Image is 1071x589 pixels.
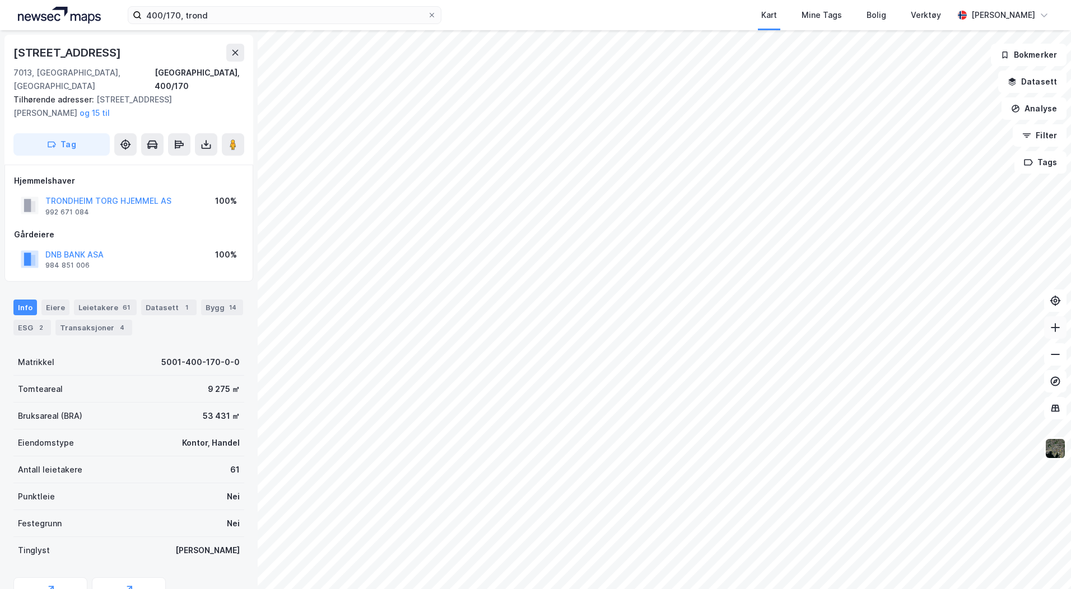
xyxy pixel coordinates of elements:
[911,8,941,22] div: Verktøy
[201,300,243,315] div: Bygg
[18,544,50,557] div: Tinglyst
[18,382,63,396] div: Tomteareal
[141,300,197,315] div: Datasett
[227,490,240,503] div: Nei
[55,320,132,335] div: Transaksjoner
[14,228,244,241] div: Gårdeiere
[142,7,427,24] input: Søk på adresse, matrikkel, gårdeiere, leietakere eller personer
[155,66,244,93] div: [GEOGRAPHIC_DATA], 400/170
[45,208,89,217] div: 992 671 084
[13,95,96,104] span: Tilhørende adresser:
[1013,124,1067,147] button: Filter
[998,71,1067,93] button: Datasett
[74,300,137,315] div: Leietakere
[208,382,240,396] div: 9 275 ㎡
[1002,97,1067,120] button: Analyse
[761,8,777,22] div: Kart
[230,463,240,476] div: 61
[18,517,62,530] div: Festegrunn
[18,356,54,369] div: Matrikkel
[120,302,132,313] div: 61
[13,93,235,120] div: [STREET_ADDRESS][PERSON_NAME]
[181,302,192,313] div: 1
[161,356,240,369] div: 5001-400-170-0-0
[991,44,1067,66] button: Bokmerker
[802,8,842,22] div: Mine Tags
[35,322,46,333] div: 2
[867,8,886,22] div: Bolig
[227,517,240,530] div: Nei
[1015,535,1071,589] div: Kontrollprogram for chat
[41,300,69,315] div: Eiere
[18,409,82,423] div: Bruksareal (BRA)
[215,194,237,208] div: 100%
[14,174,244,188] div: Hjemmelshaver
[203,409,240,423] div: 53 431 ㎡
[45,261,90,270] div: 984 851 006
[18,7,101,24] img: logo.a4113a55bc3d86da70a041830d287a7e.svg
[971,8,1035,22] div: [PERSON_NAME]
[13,300,37,315] div: Info
[182,436,240,450] div: Kontor, Handel
[13,133,110,156] button: Tag
[18,436,74,450] div: Eiendomstype
[1014,151,1067,174] button: Tags
[13,44,123,62] div: [STREET_ADDRESS]
[18,463,82,476] div: Antall leietakere
[1045,438,1066,459] img: 9k=
[175,544,240,557] div: [PERSON_NAME]
[13,66,155,93] div: 7013, [GEOGRAPHIC_DATA], [GEOGRAPHIC_DATA]
[1015,535,1071,589] iframe: Chat Widget
[227,302,239,313] div: 14
[117,322,128,333] div: 4
[18,490,55,503] div: Punktleie
[215,248,237,261] div: 100%
[13,320,51,335] div: ESG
